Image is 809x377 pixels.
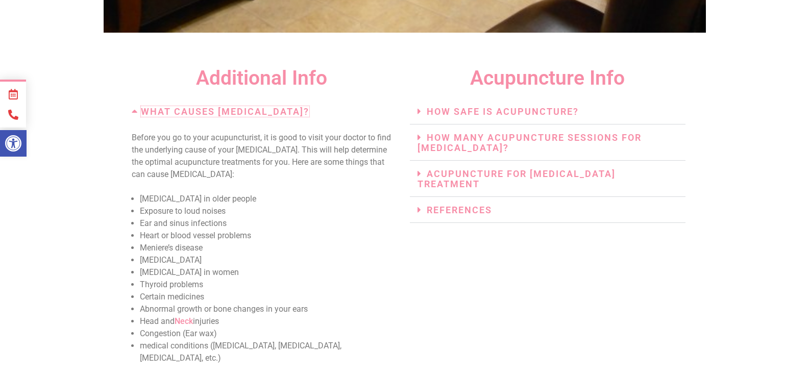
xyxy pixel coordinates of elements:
li: Abnormal growth or bone changes in your ears [140,303,392,315]
h3: Acupuncture For [MEDICAL_DATA] Treatment [410,161,685,197]
li: Ear and sinus infections [140,217,392,230]
p: Before you go to your acupuncturist, it is good to visit your doctor to find the underlying cause... [132,132,392,181]
li: Thyroid problems [140,279,392,291]
li: medical conditions ([MEDICAL_DATA], [MEDICAL_DATA], [MEDICAL_DATA], etc.) [140,340,392,364]
p: Additional Info [124,68,400,88]
a: Neck [175,316,193,326]
li: Meniere’s disease [140,242,392,254]
h3: References [410,197,685,223]
h3: What Causes [MEDICAL_DATA]? [124,98,400,124]
a: Acupuncture For [MEDICAL_DATA] Treatment [418,168,616,189]
li: [MEDICAL_DATA] [140,254,392,266]
a: References [427,205,492,215]
li: [MEDICAL_DATA] in older people [140,193,392,205]
p: Acupuncture Info [410,68,685,88]
a: What Causes [MEDICAL_DATA]? [141,106,309,117]
li: Exposure to loud noises [140,205,392,217]
h3: How Many Acupuncture Sessions For [MEDICAL_DATA]? [410,124,685,161]
a: How Many Acupuncture Sessions For [MEDICAL_DATA]? [418,132,642,153]
li: Head and injuries [140,315,392,328]
li: [MEDICAL_DATA] in women [140,266,392,279]
a: How Safe Is Acupuncture? [427,106,579,117]
li: Certain medicines [140,291,392,303]
li: Heart or blood vessel problems [140,230,392,242]
li: Congestion (Ear wax) [140,328,392,340]
h3: How Safe Is Acupuncture? [410,98,685,124]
